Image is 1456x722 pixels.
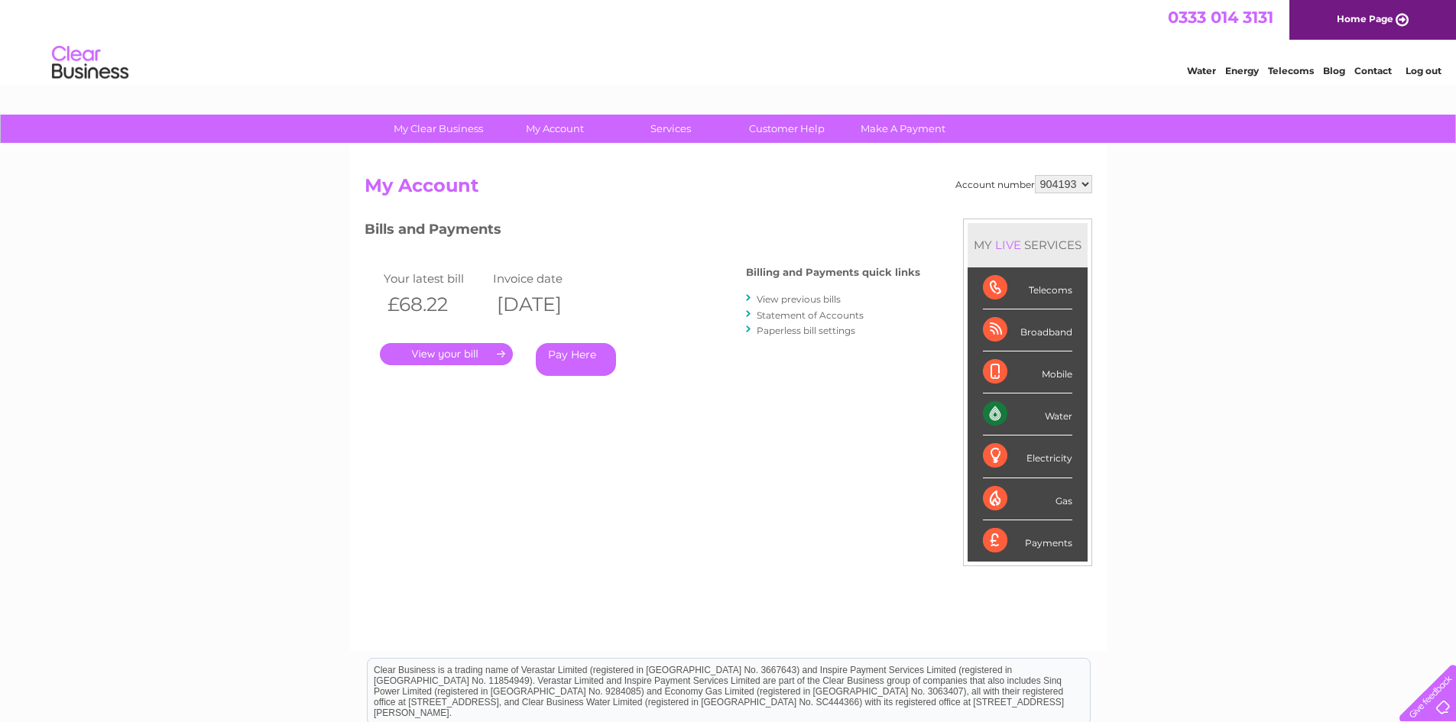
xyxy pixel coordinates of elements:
[489,268,599,289] td: Invoice date
[380,268,490,289] td: Your latest bill
[983,351,1072,393] div: Mobile
[380,289,490,320] th: £68.22
[992,238,1024,252] div: LIVE
[491,115,618,143] a: My Account
[365,175,1092,204] h2: My Account
[1268,65,1314,76] a: Telecoms
[368,8,1090,74] div: Clear Business is a trading name of Verastar Limited (registered in [GEOGRAPHIC_DATA] No. 3667643...
[51,40,129,86] img: logo.png
[746,267,920,278] h4: Billing and Payments quick links
[757,309,864,321] a: Statement of Accounts
[983,309,1072,351] div: Broadband
[489,289,599,320] th: [DATE]
[983,520,1072,562] div: Payments
[375,115,501,143] a: My Clear Business
[983,267,1072,309] div: Telecoms
[757,293,841,305] a: View previous bills
[955,175,1092,193] div: Account number
[983,435,1072,478] div: Electricity
[983,478,1072,520] div: Gas
[1354,65,1392,76] a: Contact
[365,219,920,245] h3: Bills and Payments
[1225,65,1259,76] a: Energy
[536,343,616,376] a: Pay Here
[840,115,966,143] a: Make A Payment
[380,343,513,365] a: .
[1168,8,1273,27] a: 0333 014 3131
[968,223,1088,267] div: MY SERVICES
[724,115,850,143] a: Customer Help
[983,393,1072,435] div: Water
[608,115,734,143] a: Services
[1187,65,1216,76] a: Water
[1406,65,1441,76] a: Log out
[757,325,855,336] a: Paperless bill settings
[1323,65,1345,76] a: Blog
